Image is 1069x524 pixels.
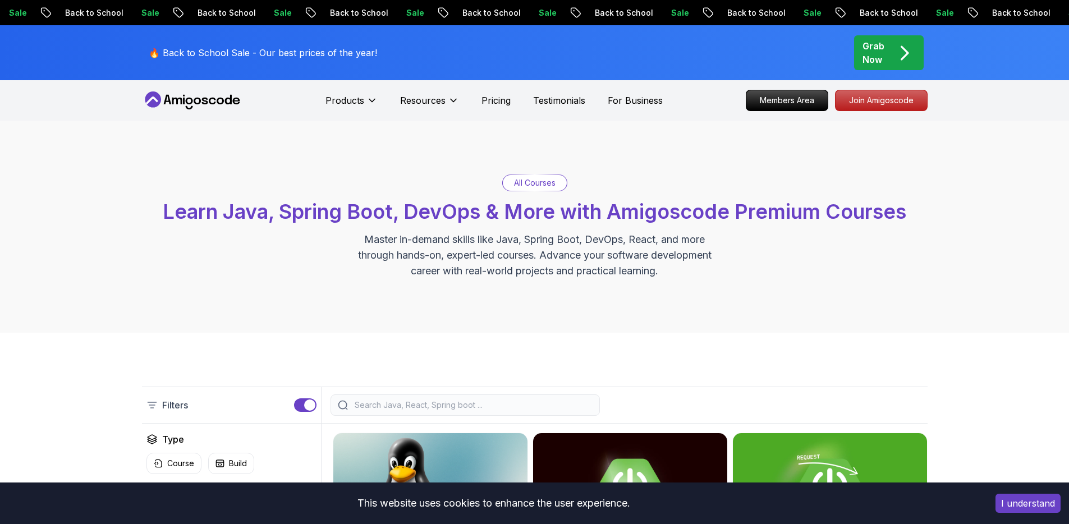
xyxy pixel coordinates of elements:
p: Sale [915,7,951,19]
button: Resources [400,94,459,116]
button: Build [208,453,254,474]
p: Master in-demand skills like Java, Spring Boot, DevOps, React, and more through hands-on, expert-... [346,232,723,279]
a: Pricing [481,94,511,107]
h2: Type [162,433,184,446]
p: 🔥 Back to School Sale - Our best prices of the year! [149,46,377,59]
p: Back to School [574,7,650,19]
p: Back to School [442,7,518,19]
p: Back to School [309,7,386,19]
p: All Courses [514,177,556,189]
div: This website uses cookies to enhance the user experience. [8,491,979,516]
p: Sale [783,7,819,19]
p: Resources [400,94,446,107]
p: Back to School [177,7,253,19]
p: Sale [121,7,157,19]
p: Course [167,458,194,469]
p: Sale [253,7,289,19]
p: Back to School [44,7,121,19]
button: Accept cookies [995,494,1061,513]
p: Back to School [971,7,1048,19]
p: Build [229,458,247,469]
a: Members Area [746,90,828,111]
button: Products [325,94,378,116]
button: Course [146,453,201,474]
p: Sale [518,7,554,19]
p: Back to School [706,7,783,19]
p: Back to School [839,7,915,19]
a: For Business [608,94,663,107]
input: Search Java, React, Spring boot ... [352,399,593,411]
a: Testimonials [533,94,585,107]
p: Filters [162,398,188,412]
p: Grab Now [862,39,884,66]
a: Join Amigoscode [835,90,928,111]
p: Sale [650,7,686,19]
p: Sale [386,7,421,19]
span: Learn Java, Spring Boot, DevOps & More with Amigoscode Premium Courses [163,199,906,224]
p: Products [325,94,364,107]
